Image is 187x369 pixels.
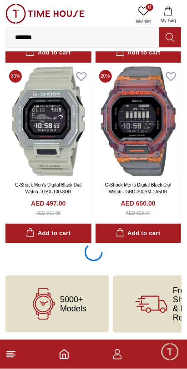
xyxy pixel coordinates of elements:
[96,224,182,243] button: Add to cart
[60,295,86,313] span: 5000+ Models
[96,43,182,63] button: Add to cart
[160,342,180,362] div: Chat Widget
[146,4,153,11] span: 0
[15,182,81,194] a: G-Shock Men's Digital Black Dial Watch - GBX-100-8DR
[126,210,151,216] div: AED 825.00
[5,43,91,63] button: Add to cart
[116,228,161,239] div: Add to cart
[132,18,155,25] span: Wishlist
[9,70,22,83] span: 30 %
[59,349,70,360] a: Home
[157,17,180,24] span: My Bag
[155,4,182,27] button: My Bag
[132,4,155,27] a: 0Wishlist
[105,182,172,194] a: G-Shock Men's Digital Black Dial Watch - GBD-200SM-1A5DR
[121,199,156,208] h4: AED 660.00
[99,70,112,83] span: 20 %
[26,228,71,239] div: Add to cart
[36,210,61,216] div: AED 710.00
[31,199,66,208] h4: AED 497.00
[96,66,182,177] img: G-Shock Men's Digital Black Dial Watch - GBD-200SM-1A5DR
[5,224,91,243] button: Add to cart
[26,48,71,58] div: Add to cart
[5,4,85,24] img: ...
[5,66,91,177] img: G-Shock Men's Digital Black Dial Watch - GBX-100-8DR
[116,48,161,58] div: Add to cart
